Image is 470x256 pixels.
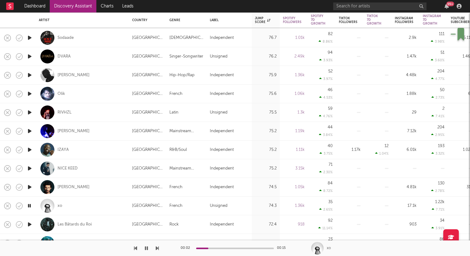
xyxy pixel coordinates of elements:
[58,54,71,59] a: DVARA
[328,181,333,185] div: 84
[395,202,417,210] div: 17.1k
[431,226,445,230] div: 3.91 %
[328,69,333,73] div: 52
[255,202,277,210] div: 74.3
[283,165,305,172] div: 3.15k
[169,184,182,191] div: French
[328,32,333,36] div: 82
[367,14,381,26] div: Tiktok 7D Growth
[328,219,333,223] div: 92
[283,128,305,135] div: 1.19k
[169,240,179,247] div: Rock
[255,240,277,247] div: 72.3
[328,144,333,148] div: 40
[39,18,123,22] div: Artist
[210,221,234,228] div: Independent
[437,69,445,73] div: 204
[431,58,445,62] div: 3.60 %
[328,107,333,111] div: 59
[318,226,333,230] div: 11.14 %
[319,114,333,118] div: 4.76 %
[132,221,163,228] div: [GEOGRAPHIC_DATA]
[395,90,417,98] div: 1.88k
[169,109,178,116] div: Latin
[283,34,305,42] div: 1.01k
[210,53,228,60] div: Unsigned
[319,58,333,62] div: 3.93 %
[58,222,92,227] a: Les Bâtards du Roi
[58,91,65,97] div: Olik
[445,4,449,9] button: 99+
[132,53,163,60] div: [GEOGRAPHIC_DATA]
[132,34,163,42] div: [GEOGRAPHIC_DATA]
[210,184,234,191] div: Independent
[58,184,90,190] div: [PERSON_NAME]
[255,221,277,228] div: 72.4
[58,203,62,209] a: xo
[169,146,187,154] div: R&B/Soul
[423,14,441,26] div: Instagram 7D Growth
[283,90,305,98] div: 1.06k
[132,184,163,191] div: [GEOGRAPHIC_DATA]
[319,189,333,193] div: 8.72 %
[210,128,234,135] div: Independent
[327,245,331,251] div: xo
[311,14,325,26] div: Spotify 7D Growth
[339,146,361,154] div: 1.17k
[58,35,74,41] div: Sodaade
[58,128,90,134] div: [PERSON_NAME]
[255,109,277,116] div: 75.5
[431,133,445,137] div: 2.95 %
[283,72,305,79] div: 1.36k
[255,72,277,79] div: 75.9
[432,207,445,212] div: 7.71 %
[283,146,305,154] div: 1.11k
[437,125,445,129] div: 204
[58,72,90,78] a: [PERSON_NAME]
[328,237,333,241] div: 23
[283,109,305,116] div: 1.3k
[283,53,305,60] div: 2.49k
[283,184,305,191] div: 1.05k
[169,72,195,79] div: Hip-Hop/Rap
[169,90,182,98] div: French
[283,240,305,247] div: 1.03k
[255,90,277,98] div: 75.6
[210,34,234,42] div: Independent
[132,165,163,172] div: [GEOGRAPHIC_DATA]
[58,166,78,171] a: NICE KEED
[446,2,454,6] div: 99 +
[431,95,445,100] div: 2.73 %
[132,128,163,135] div: [GEOGRAPHIC_DATA]
[440,237,445,241] div: 86
[210,72,234,79] div: Independent
[319,95,333,100] div: 4.53 %
[319,77,333,81] div: 3.97 %
[339,16,357,24] div: Tiktok Followers
[395,240,417,247] div: 2.58k
[319,133,333,137] div: 3.84 %
[132,18,160,22] div: Country
[210,90,234,98] div: Independent
[132,90,163,98] div: [GEOGRAPHIC_DATA]
[395,184,417,191] div: 4.81k
[431,114,445,118] div: 7.41 %
[395,109,417,116] div: 29
[395,34,417,42] div: 2.9k
[255,128,277,135] div: 75.2
[255,16,270,24] div: Jump Score
[58,110,71,115] a: RIVHZL
[395,53,417,60] div: 1.47k
[435,200,445,204] div: 1.22k
[431,40,445,44] div: 3.98 %
[210,202,228,210] div: Unsigned
[440,219,445,223] div: 34
[329,163,333,167] div: 71
[440,51,445,55] div: 51
[319,170,333,174] div: 2.30 %
[375,151,389,156] div: 1.04 %
[169,165,204,172] div: Mainstream Electronic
